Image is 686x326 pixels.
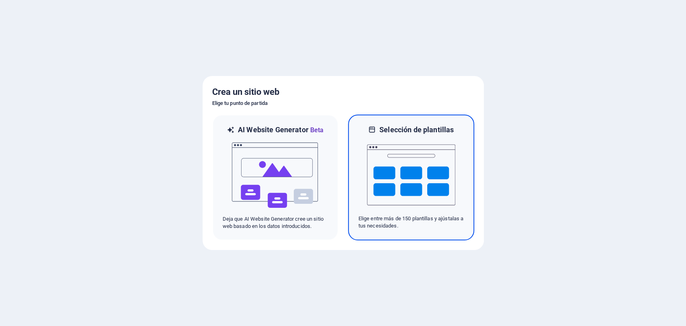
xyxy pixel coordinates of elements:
[212,86,474,98] h5: Crea un sitio web
[223,215,328,230] p: Deja que AI Website Generator cree un sitio web basado en los datos introducidos.
[358,215,464,230] p: Elige entre más de 150 plantillas y ajústalas a tus necesidades.
[309,126,324,134] span: Beta
[212,98,474,108] h6: Elige tu punto de partida
[348,115,474,240] div: Selección de plantillasElige entre más de 150 plantillas y ajústalas a tus necesidades.
[231,135,319,215] img: ai
[238,125,324,135] h6: AI Website Generator
[379,125,454,135] h6: Selección de plantillas
[212,115,338,240] div: AI Website GeneratorBetaaiDeja que AI Website Generator cree un sitio web basado en los datos int...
